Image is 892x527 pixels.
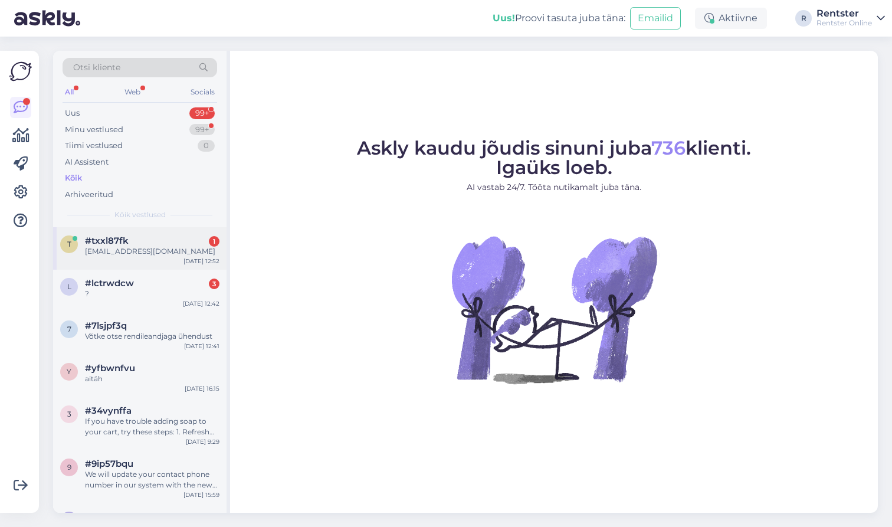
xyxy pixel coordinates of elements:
[816,9,885,28] a: RentsterRentster Online
[114,210,166,220] span: Kõik vestlused
[85,512,137,522] span: #2fkkpxwn
[67,410,71,418] span: 3
[65,140,123,152] div: Tiimi vestlused
[184,342,219,351] div: [DATE] 12:41
[85,459,133,469] span: #9ip57bqu
[816,9,872,18] div: Rentster
[65,156,109,168] div: AI Assistent
[85,320,127,331] span: #7lsjpf3q
[448,203,660,415] img: No Chat active
[65,107,80,119] div: Uus
[63,84,76,100] div: All
[209,279,219,289] div: 3
[85,246,219,257] div: [EMAIL_ADDRESS][DOMAIN_NAME]
[695,8,767,29] div: Aktiivne
[189,107,215,119] div: 99+
[73,61,120,74] span: Otsi kliente
[198,140,215,152] div: 0
[85,363,135,374] span: #yfbwnfvu
[493,12,515,24] b: Uus!
[209,236,219,247] div: 1
[357,136,751,179] span: Askly kaudu jõudis sinuni juba klienti. Igaüks loeb.
[186,437,219,446] div: [DATE] 9:29
[183,257,219,266] div: [DATE] 12:52
[493,11,625,25] div: Proovi tasuta juba täna:
[65,189,113,201] div: Arhiveeritud
[185,384,219,393] div: [DATE] 16:15
[357,181,751,194] p: AI vastab 24/7. Tööta nutikamalt juba täna.
[188,84,217,100] div: Socials
[183,490,219,499] div: [DATE] 15:59
[67,463,71,472] span: 9
[816,18,872,28] div: Rentster Online
[189,124,215,136] div: 99+
[651,136,686,159] span: 736
[9,60,32,83] img: Askly Logo
[65,124,123,136] div: Minu vestlused
[65,172,82,184] div: Kõik
[67,367,71,376] span: y
[85,331,219,342] div: Võtke otse rendileandjaga ühendust
[85,289,219,299] div: ?
[85,405,132,416] span: #34vynffa
[85,469,219,490] div: We will update your contact phone number in our system with the new one you provided. If you have...
[85,278,134,289] span: #lctrwdcw
[85,374,219,384] div: aitäh
[67,240,71,248] span: t
[67,325,71,333] span: 7
[85,416,219,437] div: If you have trouble adding soap to your cart, try these steps: 1. Refresh the page and try again....
[795,10,812,27] div: R
[630,7,681,30] button: Emailid
[67,282,71,291] span: l
[85,235,129,246] span: #txxl87fk
[183,299,219,308] div: [DATE] 12:42
[122,84,143,100] div: Web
